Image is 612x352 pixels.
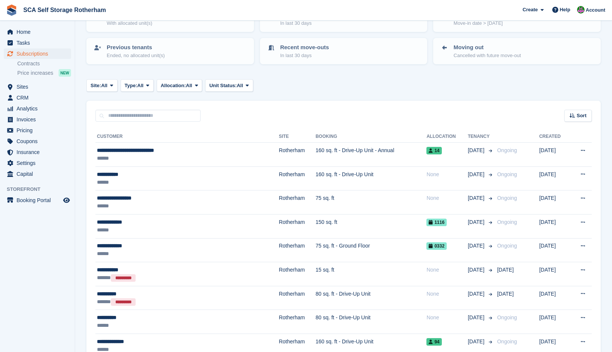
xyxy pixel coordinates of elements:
[279,286,316,310] td: Rotherham
[468,147,486,154] span: [DATE]
[17,136,62,147] span: Coupons
[497,147,517,153] span: Ongoing
[20,4,109,16] a: SCA Self Storage Rotherham
[17,60,71,67] a: Contracts
[468,131,494,143] th: Tenancy
[426,171,468,178] div: None
[426,314,468,322] div: None
[468,218,486,226] span: [DATE]
[316,262,426,286] td: 15 sq. ft
[17,114,62,125] span: Invoices
[87,39,253,63] a: Previous tenants Ended, no allocated unit(s)
[453,20,507,27] p: Move-in date > [DATE]
[17,27,62,37] span: Home
[17,103,62,114] span: Analytics
[137,82,144,89] span: All
[497,338,517,344] span: Ongoing
[6,5,17,16] img: stora-icon-8386f47178a22dfd0bd8f6a31ec36ba5ce8667c1dd55bd0f319d3a0aa187defe.svg
[17,169,62,179] span: Capital
[577,112,586,119] span: Sort
[539,214,570,238] td: [DATE]
[426,242,447,250] span: 0332
[4,136,71,147] a: menu
[497,219,517,225] span: Ongoing
[577,6,585,14] img: Sarah Race
[4,82,71,92] a: menu
[157,79,202,92] button: Allocation: All
[279,131,316,143] th: Site
[468,314,486,322] span: [DATE]
[91,82,101,89] span: Site:
[125,82,138,89] span: Type:
[4,92,71,103] a: menu
[17,158,62,168] span: Settings
[586,6,605,14] span: Account
[237,82,243,89] span: All
[497,171,517,177] span: Ongoing
[316,190,426,215] td: 75 sq. ft
[497,243,517,249] span: Ongoing
[107,52,165,59] p: Ended, no allocated unit(s)
[426,131,468,143] th: Allocation
[279,190,316,215] td: Rotherham
[209,82,237,89] span: Unit Status:
[316,214,426,238] td: 150 sq. ft
[4,169,71,179] a: menu
[280,43,329,52] p: Recent move-outs
[17,125,62,136] span: Pricing
[4,158,71,168] a: menu
[279,262,316,286] td: Rotherham
[4,147,71,157] a: menu
[426,194,468,202] div: None
[434,39,600,63] a: Moving out Cancelled with future move-out
[95,131,279,143] th: Customer
[186,82,192,89] span: All
[497,195,517,201] span: Ongoing
[468,266,486,274] span: [DATE]
[453,43,521,52] p: Moving out
[539,286,570,310] td: [DATE]
[539,238,570,262] td: [DATE]
[468,290,486,298] span: [DATE]
[316,131,426,143] th: Booking
[279,143,316,167] td: Rotherham
[468,242,486,250] span: [DATE]
[468,194,486,202] span: [DATE]
[4,103,71,114] a: menu
[17,92,62,103] span: CRM
[426,266,468,274] div: None
[426,147,441,154] span: 14
[539,262,570,286] td: [DATE]
[59,69,71,77] div: NEW
[279,166,316,190] td: Rotherham
[426,219,447,226] span: 1116
[468,171,486,178] span: [DATE]
[4,38,71,48] a: menu
[261,39,427,63] a: Recent move-outs In last 30 days
[4,114,71,125] a: menu
[17,195,62,205] span: Booking Portal
[539,143,570,167] td: [DATE]
[121,79,154,92] button: Type: All
[426,338,441,346] span: 94
[468,338,486,346] span: [DATE]
[279,310,316,334] td: Rotherham
[539,131,570,143] th: Created
[497,267,514,273] span: [DATE]
[205,79,253,92] button: Unit Status: All
[17,69,53,77] span: Price increases
[426,290,468,298] div: None
[453,52,521,59] p: Cancelled with future move-out
[17,69,71,77] a: Price increases NEW
[316,286,426,310] td: 80 sq. ft - Drive-Up Unit
[523,6,538,14] span: Create
[4,125,71,136] a: menu
[316,166,426,190] td: 160 sq. ft - Drive-Up Unit
[107,20,152,27] p: With allocated unit(s)
[539,166,570,190] td: [DATE]
[279,238,316,262] td: Rotherham
[17,147,62,157] span: Insurance
[497,314,517,320] span: Ongoing
[7,186,75,193] span: Storefront
[101,82,107,89] span: All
